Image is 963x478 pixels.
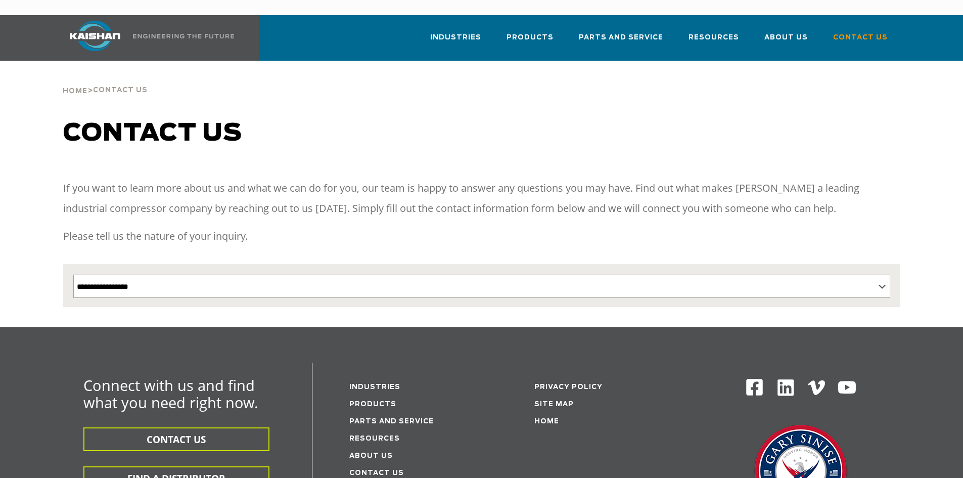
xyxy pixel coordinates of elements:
[63,178,900,219] p: If you want to learn more about us and what we can do for you, our team is happy to answer any qu...
[579,32,663,44] span: Parts and Service
[430,24,481,59] a: Industries
[579,24,663,59] a: Parts and Service
[745,378,764,397] img: Facebook
[430,32,481,44] span: Industries
[133,34,234,38] img: Engineering the future
[57,15,236,61] a: Kaishan USA
[689,32,739,44] span: Resources
[63,121,242,146] span: Contact us
[776,378,796,398] img: Linkedin
[349,436,400,442] a: Resources
[764,32,808,44] span: About Us
[534,418,559,425] a: Home
[689,24,739,59] a: Resources
[63,86,87,95] a: Home
[83,375,258,412] span: Connect with us and find what you need right now.
[63,61,148,99] div: >
[349,401,396,408] a: Products
[507,32,554,44] span: Products
[93,87,148,94] span: Contact Us
[534,384,603,390] a: Privacy Policy
[837,378,857,398] img: Youtube
[349,453,393,459] a: About Us
[833,32,888,44] span: Contact Us
[808,380,825,395] img: Vimeo
[349,418,434,425] a: Parts and service
[63,226,900,246] p: Please tell us the nature of your inquiry.
[63,88,87,95] span: Home
[764,24,808,59] a: About Us
[83,427,269,451] button: CONTACT US
[534,401,574,408] a: Site Map
[349,470,404,476] a: Contact Us
[507,24,554,59] a: Products
[833,24,888,59] a: Contact Us
[57,21,133,51] img: kaishan logo
[349,384,400,390] a: Industries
